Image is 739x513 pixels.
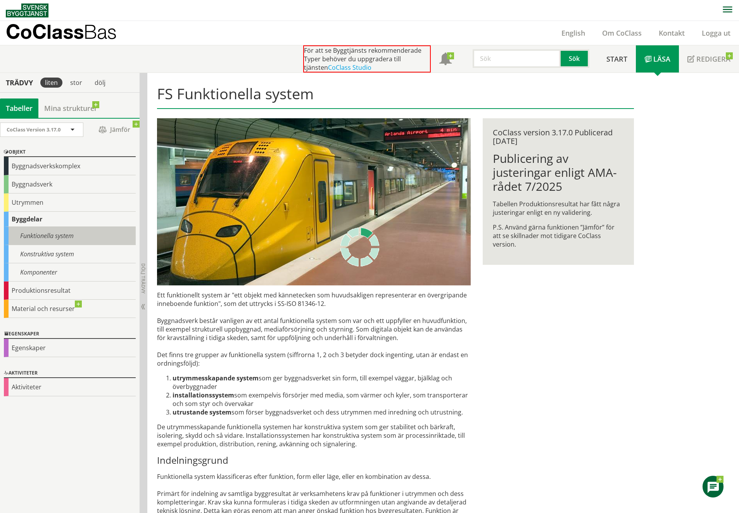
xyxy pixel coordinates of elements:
[4,245,136,263] div: Konstruktiva system
[4,227,136,245] div: Funktionella system
[173,408,471,416] li: som förser byggnadsverket och dess utrymmen med inredning och utrustning.
[157,85,634,109] h1: FS Funktionella system
[493,128,623,145] div: CoClass version 3.17.0 Publicerad [DATE]
[173,374,259,382] strong: utrymmesskapande system
[4,282,136,300] div: Produktionsresultat
[140,263,147,294] span: Dölj trädvy
[493,200,623,217] p: Tabellen Produktionsresultat har fått några justeringar enligt en ny validering.
[7,126,60,133] span: CoClass Version 3.17.0
[66,78,87,88] div: stor
[173,408,231,416] strong: utrustande system
[84,20,117,43] span: Bas
[696,54,730,64] span: Redigera
[653,54,670,64] span: Läsa
[157,118,471,285] img: arlanda-express-2.jpg
[606,54,627,64] span: Start
[679,45,739,73] a: Redigera
[6,3,48,17] img: Svensk Byggtjänst
[328,63,371,72] a: CoClass Studio
[173,391,234,399] strong: installationssystem
[493,152,623,193] h1: Publicering av justeringar enligt AMA-rådet 7/2025
[693,28,739,38] a: Logga ut
[91,123,138,136] span: Jämför
[2,78,37,87] div: Trädvy
[650,28,693,38] a: Kontakt
[4,378,136,396] div: Aktiviteter
[561,49,589,68] button: Sök
[4,369,136,378] div: Aktiviteter
[4,193,136,212] div: Utrymmen
[594,28,650,38] a: Om CoClass
[173,374,471,391] li: som ger byggnadsverket sin form, till exempel väggar, bjälklag och överbyggnader
[598,45,636,73] a: Start
[6,21,133,45] a: CoClassBas
[4,330,136,339] div: Egenskaper
[553,28,594,38] a: English
[636,45,679,73] a: Läsa
[6,27,117,36] p: CoClass
[340,228,379,266] img: Laddar
[90,78,110,88] div: dölj
[4,339,136,357] div: Egenskaper
[173,391,471,408] li: som exempelvis försörjer med media, som värmer och kyler, som trans­porterar och som styr och öve...
[473,49,561,68] input: Sök
[493,223,623,249] p: P.S. Använd gärna funktionen ”Jämför” för att se skillnader mot tidigare CoClass version.
[38,98,103,118] a: Mina strukturer
[4,212,136,227] div: Byggdelar
[4,300,136,318] div: Material och resurser
[157,454,471,466] h3: Indelningsgrund
[4,175,136,193] div: Byggnadsverk
[40,78,62,88] div: liten
[303,45,431,73] div: För att se Byggtjänsts rekommenderade Typer behöver du uppgradera till tjänsten
[439,54,452,66] span: Notifikationer
[4,157,136,175] div: Byggnadsverkskomplex
[4,263,136,282] div: Komponenter
[4,148,136,157] div: Objekt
